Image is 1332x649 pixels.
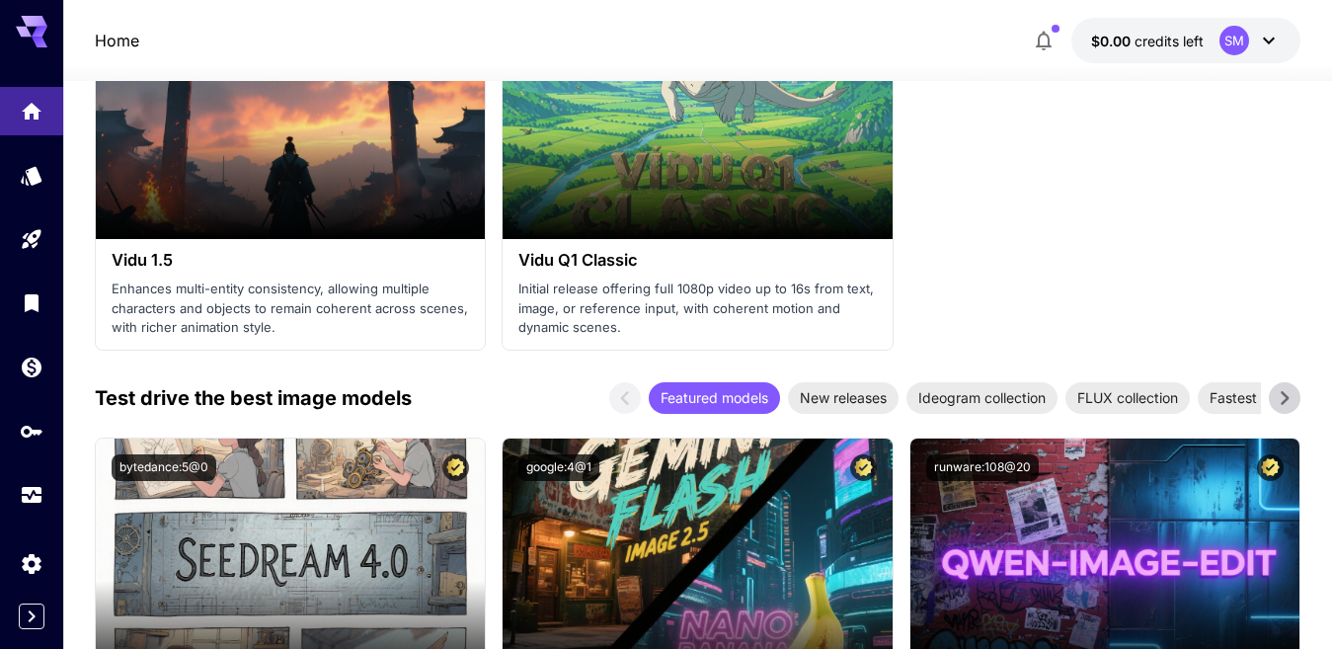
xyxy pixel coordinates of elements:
div: FLUX collection [1065,382,1190,414]
span: Featured models [649,387,780,408]
p: Test drive the best image models [95,383,412,413]
div: Playground [20,227,43,252]
div: API Keys [20,419,43,444]
p: Initial release offering full 1080p video up to 16s from text, image, or reference input, with co... [518,280,876,338]
div: Wallet [20,355,43,379]
div: SM [1219,26,1249,55]
p: Enhances multi-entity consistency, allowing multiple characters and objects to remain coherent ac... [112,280,469,338]
div: Models [20,163,43,188]
div: $0.00 [1091,31,1204,51]
div: Featured models [649,382,780,414]
div: Fastest models [1198,382,1319,414]
button: runware:108@20 [926,454,1039,481]
span: $0.00 [1091,33,1135,49]
button: Certified Model – Vetted for best performance and includes a commercial license. [1257,454,1284,481]
span: New releases [788,387,899,408]
button: google:4@1 [518,454,599,481]
div: Ideogram collection [906,382,1058,414]
button: $0.00SM [1071,18,1300,63]
div: Usage [20,483,43,508]
h3: Vidu Q1 Classic [518,251,876,270]
div: Settings [20,551,43,576]
button: Certified Model – Vetted for best performance and includes a commercial license. [442,454,469,481]
a: Home [95,29,139,52]
span: credits left [1135,33,1204,49]
div: Home [20,93,43,118]
h3: Vidu 1.5 [112,251,469,270]
div: Library [20,290,43,315]
div: New releases [788,382,899,414]
span: Ideogram collection [906,387,1058,408]
span: Fastest models [1198,387,1319,408]
button: Certified Model – Vetted for best performance and includes a commercial license. [850,454,877,481]
button: bytedance:5@0 [112,454,216,481]
nav: breadcrumb [95,29,139,52]
button: Expand sidebar [19,604,44,629]
span: FLUX collection [1065,387,1190,408]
